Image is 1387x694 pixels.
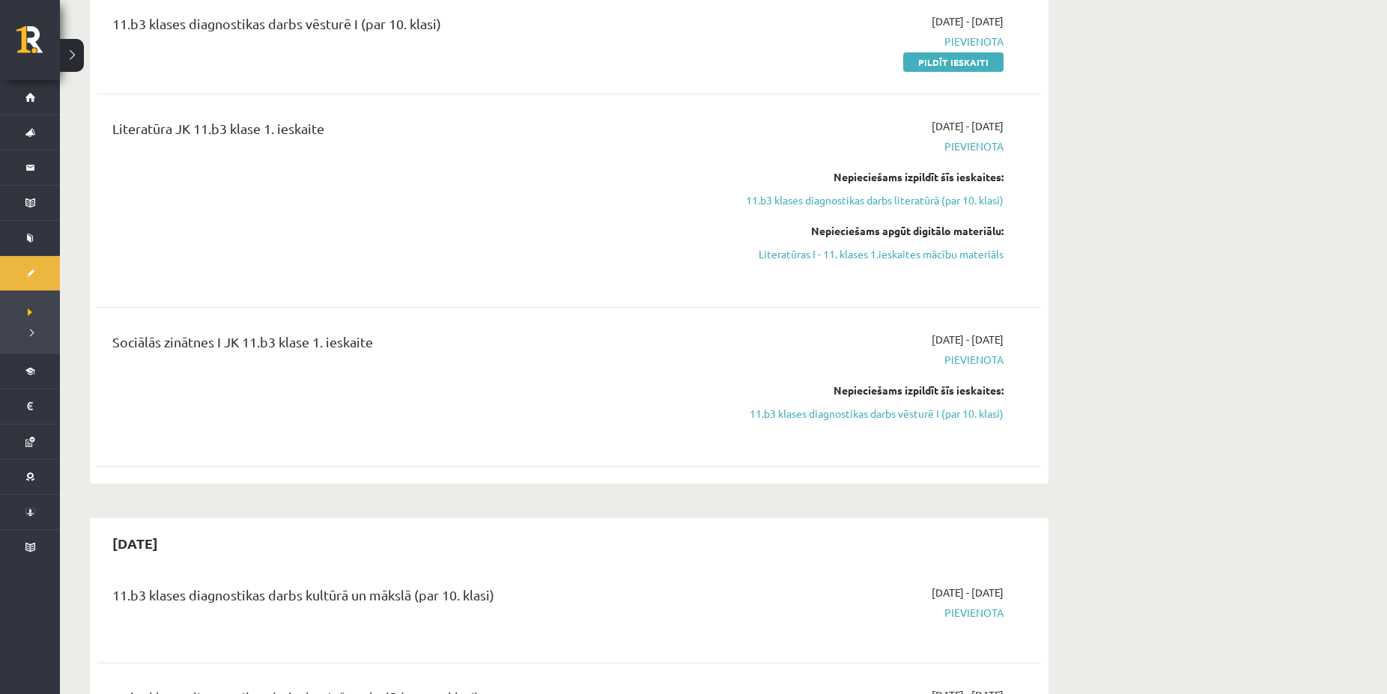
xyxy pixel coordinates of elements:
a: Rīgas 1. Tālmācības vidusskola [16,26,60,64]
a: Pildīt ieskaiti [903,52,1004,72]
a: 11.b3 klases diagnostikas darbs vēsturē I (par 10. klasi) [721,406,1004,421]
h2: [DATE] [97,526,173,561]
span: [DATE] - [DATE] [932,13,1004,29]
a: Literatūras I - 11. klases 1.ieskaites mācību materiāls [721,246,1004,262]
span: Pievienota [721,34,1004,49]
div: 11.b3 klases diagnostikas darbs kultūrā un mākslā (par 10. klasi) [112,585,699,612]
span: Pievienota [721,139,1004,154]
div: Literatūra JK 11.b3 klase 1. ieskaite [112,118,699,146]
div: Sociālās zinātnes I JK 11.b3 klase 1. ieskaite [112,332,699,359]
span: Pievienota [721,352,1004,368]
span: [DATE] - [DATE] [932,585,1004,600]
div: Nepieciešams izpildīt šīs ieskaites: [721,383,1004,398]
span: [DATE] - [DATE] [932,118,1004,134]
div: Nepieciešams izpildīt šīs ieskaites: [721,169,1004,185]
span: Pievienota [721,605,1004,621]
div: Nepieciešams apgūt digitālo materiālu: [721,223,1004,239]
div: 11.b3 klases diagnostikas darbs vēsturē I (par 10. klasi) [112,13,699,41]
a: 11.b3 klases diagnostikas darbs literatūrā (par 10. klasi) [721,192,1004,208]
span: [DATE] - [DATE] [932,332,1004,347]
